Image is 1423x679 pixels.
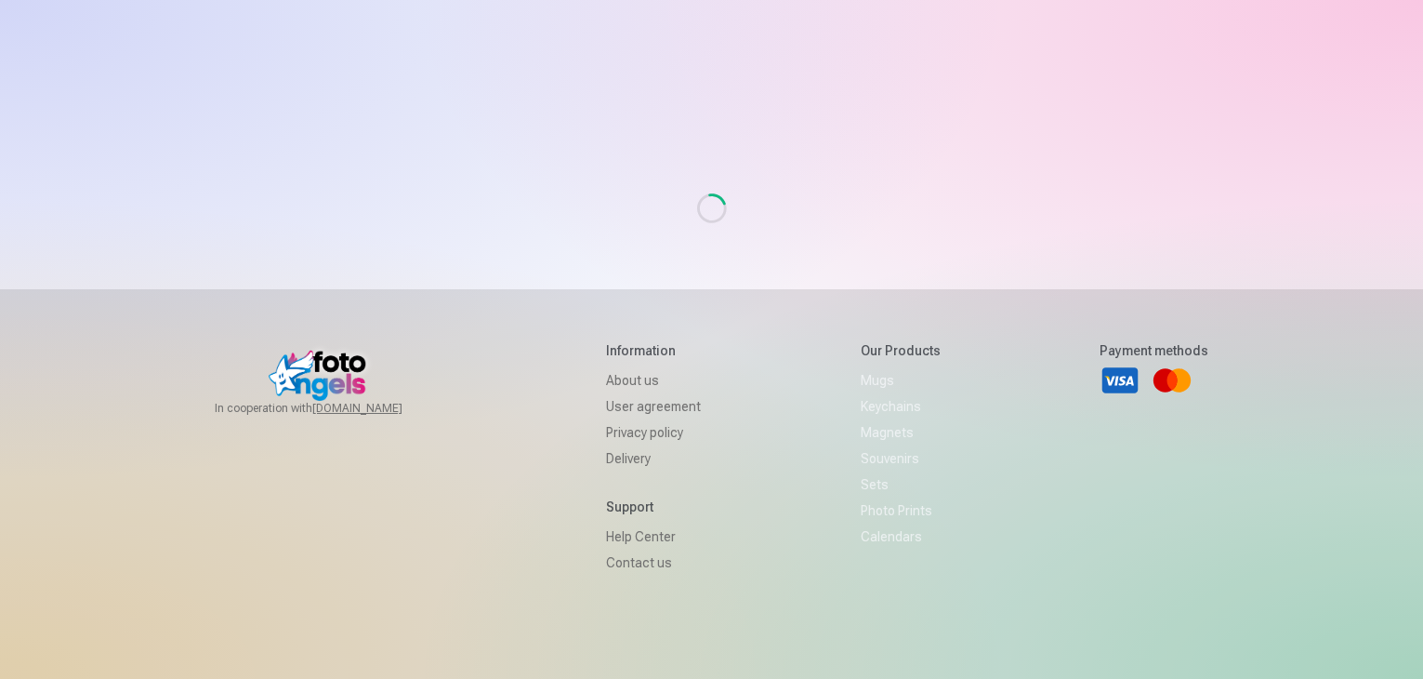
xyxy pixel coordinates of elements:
a: Visa [1100,360,1140,401]
a: About us [606,367,701,393]
a: Photo prints [861,498,941,524]
a: [DOMAIN_NAME] [312,401,447,416]
a: Contact us [606,550,701,576]
a: Mugs [861,367,941,393]
a: Calendars [861,524,941,550]
a: Mastercard [1152,360,1192,401]
a: Help Center [606,524,701,550]
a: Souvenirs [861,446,941,472]
a: Keychains [861,393,941,419]
a: Delivery [606,446,701,472]
h5: Support [606,498,701,516]
span: In cooperation with [215,401,447,416]
a: Sets [861,472,941,498]
h5: Information [606,341,701,360]
a: Privacy policy [606,419,701,446]
a: Magnets [861,419,941,446]
h5: Our products [861,341,941,360]
h5: Payment methods [1100,341,1208,360]
a: User agreement [606,393,701,419]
